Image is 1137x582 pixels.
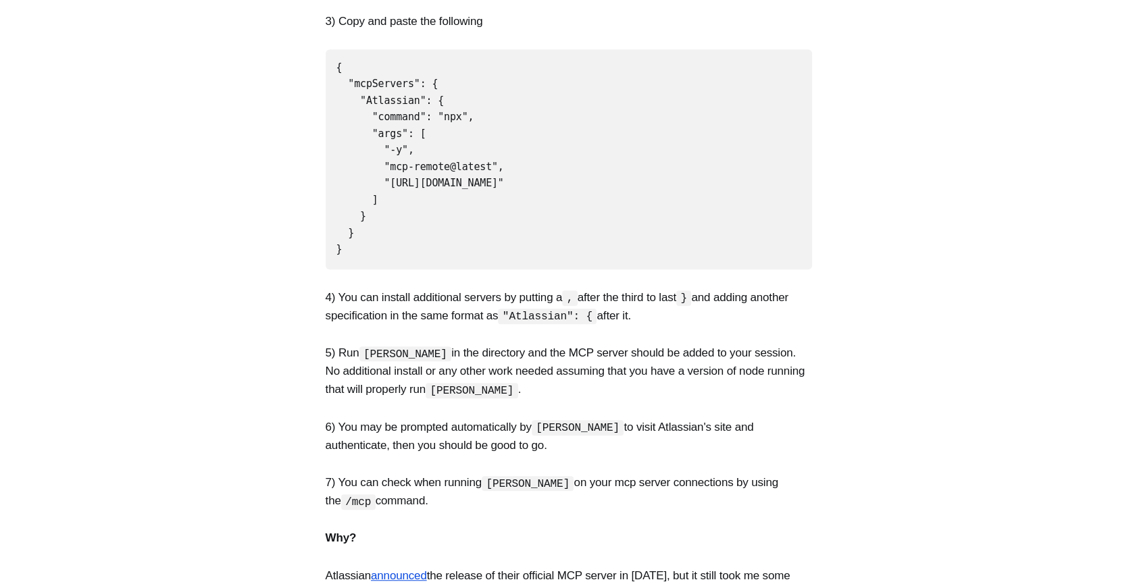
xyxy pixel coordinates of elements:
[143,70,343,95] h1: Start the conversation
[22,100,465,117] p: Become a member of to start commenting.
[336,61,504,256] code: { "mcpServers": { "Atlassian": { "command": "npx", "args": [ "-y", "mcp-remote@latest", "[URL][DO...
[426,383,518,398] code: [PERSON_NAME]
[326,418,812,454] p: 6) You may be prompted automatically by to visit Atlassian's site and authenticate, then you shou...
[193,101,297,114] span: Clearer Thinking
[482,476,574,492] code: [PERSON_NAME]
[371,569,427,582] a: announced
[498,309,597,324] code: "Atlassian": {
[276,174,313,188] button: Sign in
[326,288,812,325] p: 4) You can install additional servers by putting a after the third to last and adding another spe...
[199,136,288,165] button: Sign up now
[326,531,357,544] strong: Why?
[562,290,577,306] code: ,
[359,346,452,362] code: [PERSON_NAME]
[676,290,691,306] code: }
[417,6,486,23] div: 0 comments
[532,420,624,435] code: [PERSON_NAME]
[326,473,812,510] p: 7) You can check when running on your mcp server connections by using the command.
[326,344,812,399] p: 5) Run in the directory and the MCP server should be added to your session. No additional install...
[326,12,812,30] p: 3) Copy and paste the following
[341,494,376,510] code: /mcp
[174,173,273,188] span: Already a member?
